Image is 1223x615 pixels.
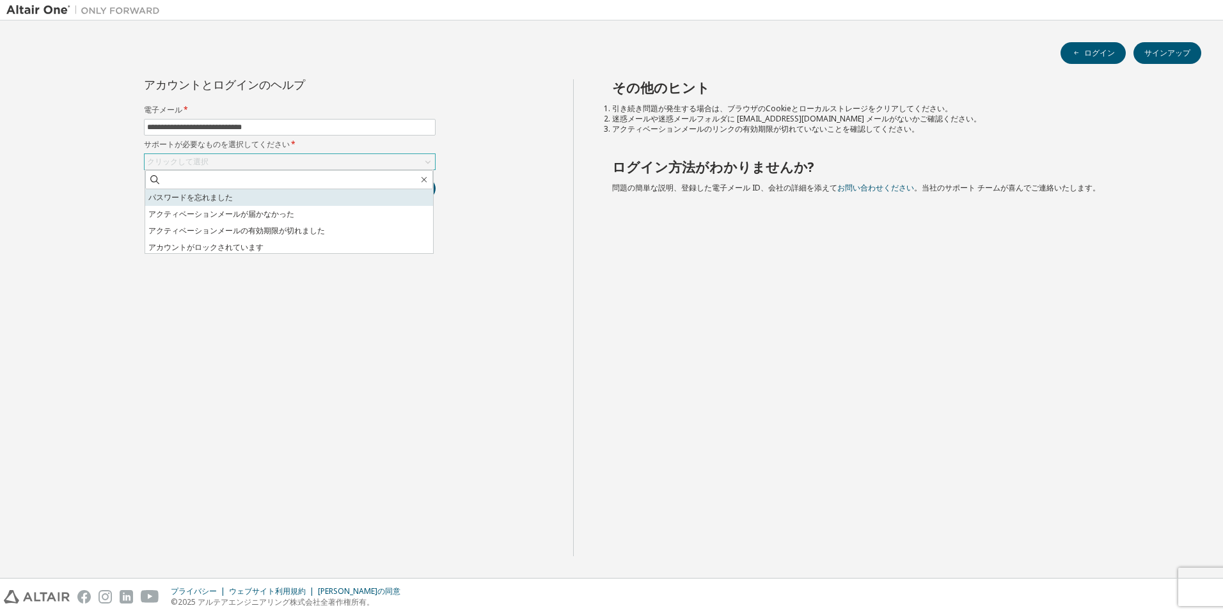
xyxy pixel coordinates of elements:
font: サポートが必要なものを選択してください [144,139,290,150]
li: アクティベーションメールのリンクの有効期限が切れていないことを確認してください。 [612,124,1179,134]
div: クリックして選択 [145,154,435,169]
img: instagram.svg [99,590,112,603]
h2: その他のヒント [612,79,1179,96]
li: 迷惑メールや迷惑メールフォルダに [EMAIL_ADDRESS][DOMAIN_NAME] メールがないかご確認ください。 [612,114,1179,124]
div: [PERSON_NAME]の同意 [318,586,408,596]
a: お問い合わせください [837,182,914,193]
img: アルタイルワン [6,4,166,17]
div: アカウントとログインのヘルプ [144,79,377,90]
div: クリックして選択 [147,157,209,167]
p: © [171,596,408,607]
li: 引き続き問題が発生する場合は、ブラウザのCookieとローカルストレージをクリアしてください。 [612,104,1179,114]
span: 問題の簡単な説明、登録した電子メール ID、会社の詳細を添えて 。当社のサポート チームが喜んでご連絡いたします。 [612,182,1100,193]
img: youtube.svg [141,590,159,603]
font: 2025 アルテアエンジニアリング株式会社全著作権所有。 [178,596,374,607]
img: facebook.svg [77,590,91,603]
h2: ログイン方法がわかりませんか? [612,159,1179,175]
font: 電子メール [144,104,182,115]
div: プライバシー [171,586,229,596]
img: linkedin.svg [120,590,133,603]
button: ログイン [1061,42,1126,64]
button: サインアップ [1133,42,1201,64]
img: altair_logo.svg [4,590,70,603]
font: ログイン [1084,48,1115,58]
div: ウェブサイト利用規約 [229,586,318,596]
li: パスワードを忘れました [145,189,433,206]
